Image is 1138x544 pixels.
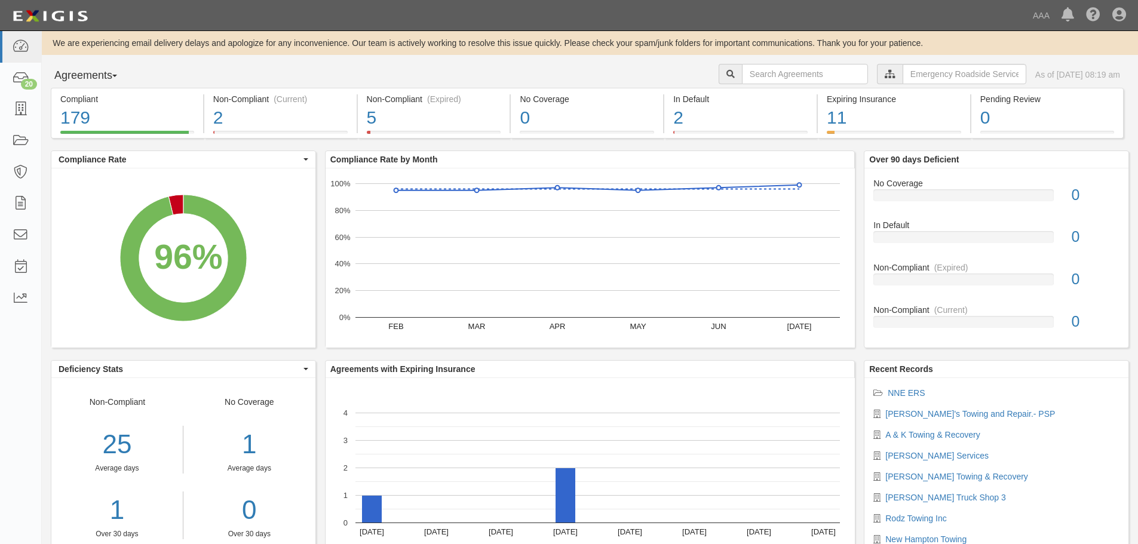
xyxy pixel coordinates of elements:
[827,93,961,105] div: Expiring Insurance
[51,463,183,474] div: Average days
[468,322,485,331] text: MAR
[367,105,501,131] div: 5
[51,529,183,539] div: Over 30 days
[1063,311,1128,333] div: 0
[1027,4,1056,27] a: AAA
[367,93,501,105] div: Non-Compliant (Expired)
[330,179,351,188] text: 100%
[873,219,1119,262] a: In Default0
[213,105,348,131] div: 2
[326,168,855,348] svg: A chart.
[343,463,348,472] text: 2
[51,64,140,88] button: Agreements
[427,93,461,105] div: (Expired)
[811,527,836,536] text: [DATE]
[864,304,1128,316] div: Non-Compliant
[51,151,315,168] button: Compliance Rate
[1063,226,1128,248] div: 0
[183,396,315,539] div: No Coverage
[51,426,183,463] div: 25
[59,363,300,375] span: Deficiency Stats
[154,233,222,282] div: 96%
[335,286,350,295] text: 20%
[711,322,726,331] text: JUN
[980,105,1114,131] div: 0
[885,409,1055,419] a: [PERSON_NAME]'s Towing and Repair.- PSP
[864,262,1128,273] div: Non-Compliant
[1063,269,1128,290] div: 0
[21,79,37,90] div: 20
[934,262,968,273] div: (Expired)
[747,527,771,536] text: [DATE]
[42,37,1138,49] div: We are experiencing email delivery delays and apologize for any inconvenience. Our team is active...
[59,153,300,165] span: Compliance Rate
[971,131,1124,140] a: Pending Review0
[873,262,1119,304] a: Non-Compliant(Expired)0
[343,408,348,417] text: 4
[934,304,968,316] div: (Current)
[60,93,194,105] div: Compliant
[192,529,306,539] div: Over 30 days
[673,105,808,131] div: 2
[51,131,203,140] a: Compliant179
[192,463,306,474] div: Average days
[51,491,183,529] div: 1
[873,304,1119,337] a: Non-Compliant(Current)0
[980,93,1114,105] div: Pending Review
[618,527,642,536] text: [DATE]
[343,436,348,445] text: 3
[1063,185,1128,206] div: 0
[1086,8,1100,23] i: Help Center - Complianz
[742,64,868,84] input: Search Agreements
[885,534,967,544] a: New Hampton Towing
[343,491,348,500] text: 1
[274,93,307,105] div: (Current)
[388,322,403,331] text: FEB
[885,493,1006,502] a: [PERSON_NAME] Truck Shop 3
[339,313,350,322] text: 0%
[360,527,384,536] text: [DATE]
[330,364,476,374] b: Agreements with Expiring Insurance
[864,219,1128,231] div: In Default
[60,105,194,131] div: 179
[51,396,183,539] div: Non-Compliant
[330,155,438,164] b: Compliance Rate by Month
[192,491,306,529] a: 0
[343,518,348,527] text: 0
[630,322,646,331] text: MAY
[51,361,315,377] button: Deficiency Stats
[335,232,350,241] text: 60%
[511,131,663,140] a: No Coverage0
[787,322,811,331] text: [DATE]
[553,527,578,536] text: [DATE]
[549,322,565,331] text: APR
[51,168,315,348] svg: A chart.
[358,131,510,140] a: Non-Compliant(Expired)5
[869,155,959,164] b: Over 90 days Deficient
[520,93,654,105] div: No Coverage
[885,430,980,439] a: A & K Towing & Recovery
[664,131,817,140] a: In Default2
[885,451,989,460] a: [PERSON_NAME] Services
[9,5,91,27] img: logo-5460c22ac91f19d4615b14bd174203de0afe785f0fc80cf4dbbc73dc1793850b.png
[885,472,1028,481] a: [PERSON_NAME] Towing & Recovery
[213,93,348,105] div: Non-Compliant (Current)
[888,388,925,398] a: NNE ERS
[873,177,1119,220] a: No Coverage0
[335,206,350,215] text: 80%
[520,105,654,131] div: 0
[869,364,933,374] b: Recent Records
[682,527,707,536] text: [DATE]
[335,259,350,268] text: 40%
[192,426,306,463] div: 1
[204,131,357,140] a: Non-Compliant(Current)2
[424,527,449,536] text: [DATE]
[864,177,1128,189] div: No Coverage
[1035,69,1120,81] div: As of [DATE] 08:19 am
[818,131,970,140] a: Expiring Insurance11
[673,93,808,105] div: In Default
[489,527,513,536] text: [DATE]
